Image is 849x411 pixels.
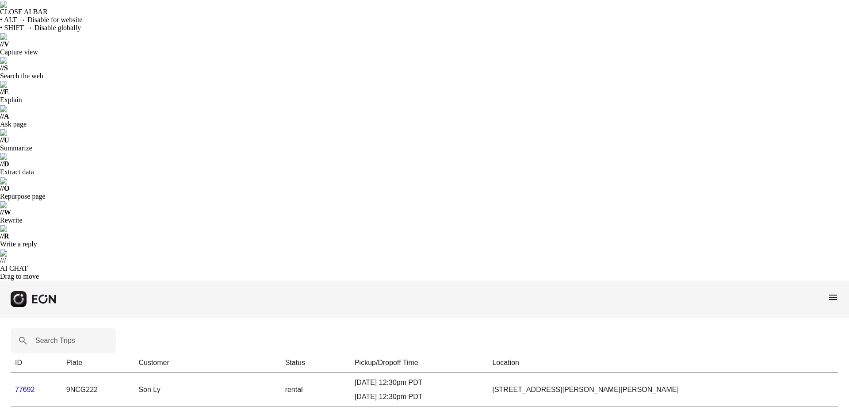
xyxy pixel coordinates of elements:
[350,353,488,373] th: Pickup/Dropoff Time
[281,353,350,373] th: Status
[488,353,838,373] th: Location
[828,292,838,303] span: menu
[134,373,280,407] td: Son Ly
[15,386,35,393] a: 77692
[355,392,484,402] div: [DATE] 12:30pm PDT
[355,377,484,388] div: [DATE] 12:30pm PDT
[62,373,134,407] td: 9NCG222
[134,353,280,373] th: Customer
[281,373,350,407] td: rental
[35,335,75,346] label: Search Trips
[62,353,134,373] th: Plate
[11,353,62,373] th: ID
[488,373,838,407] td: [STREET_ADDRESS][PERSON_NAME][PERSON_NAME]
